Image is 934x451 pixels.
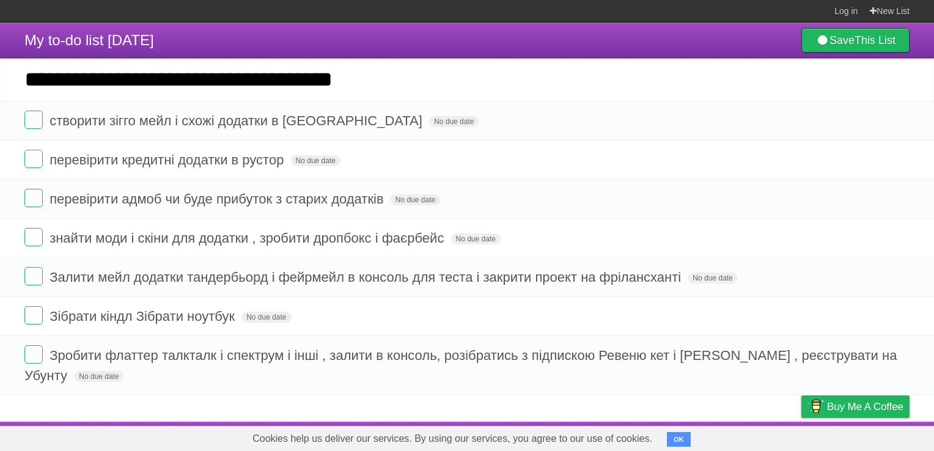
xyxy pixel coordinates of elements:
img: Buy me a coffee [807,396,824,417]
a: About [639,425,664,448]
a: Suggest a feature [833,425,910,448]
span: My to-do list [DATE] [24,32,154,48]
span: знайти моди і скіни для додатки , зробити дропбокс і фаєрбейс [50,230,447,246]
span: Зробити флаттер талкталк і спектрум і інші , залити в консоль, розібратись з підпискою Ревеню кет... [24,348,897,383]
span: No due date [391,194,440,205]
a: Terms [744,425,771,448]
span: No due date [74,371,123,382]
b: This List [855,34,895,46]
label: Done [24,267,43,285]
label: Done [24,111,43,129]
label: Done [24,228,43,246]
span: перевірити кредитні додатки в рустор [50,152,287,167]
span: No due date [688,273,737,284]
span: No due date [451,233,501,244]
span: No due date [291,155,340,166]
a: Privacy [785,425,817,448]
label: Done [24,306,43,324]
span: Cookies help us deliver our services. By using our services, you agree to our use of cookies. [240,427,664,451]
label: Done [24,150,43,168]
label: Done [24,345,43,364]
span: No due date [241,312,291,323]
button: OK [667,432,691,447]
span: Зібрати кіндл Зібрати ноутбук [50,309,238,324]
a: SaveThis List [801,28,910,53]
span: No due date [429,116,479,127]
span: Залити мейл додатки тандербьорд і фейрмейл в консоль для теста і закрити проект на фрілансханті [50,269,684,285]
label: Done [24,189,43,207]
a: Buy me a coffee [801,395,910,418]
span: перевірити адмоб чи буде прибуток з старих додатків [50,191,387,207]
span: Buy me a coffee [827,396,903,417]
a: Developers [679,425,729,448]
span: створити зігго мейл і схожі додатки в [GEOGRAPHIC_DATA] [50,113,425,128]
